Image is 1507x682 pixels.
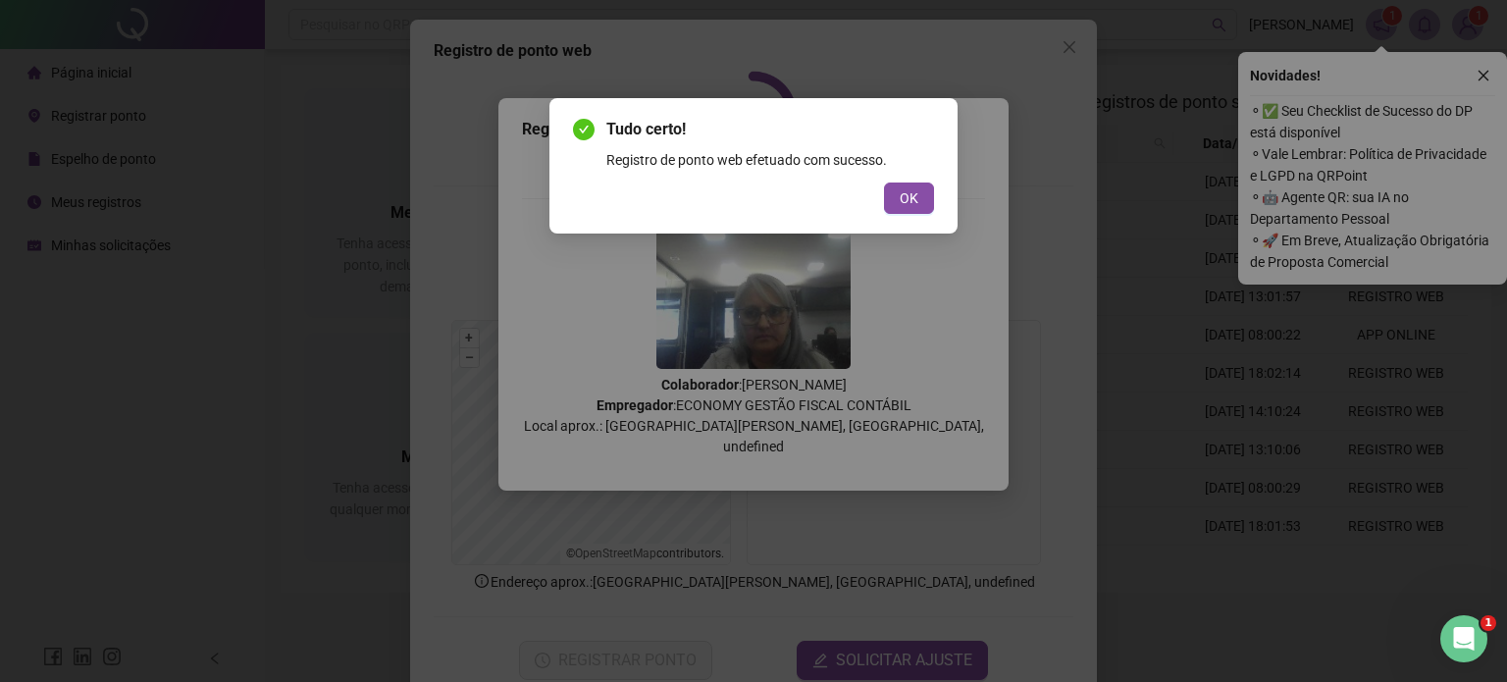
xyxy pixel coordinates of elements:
[884,183,934,214] button: OK
[1481,615,1496,631] span: 1
[606,118,934,141] span: Tudo certo!
[1440,615,1487,662] iframe: Intercom live chat
[573,119,595,140] span: check-circle
[606,149,934,171] div: Registro de ponto web efetuado com sucesso.
[900,187,918,209] span: OK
